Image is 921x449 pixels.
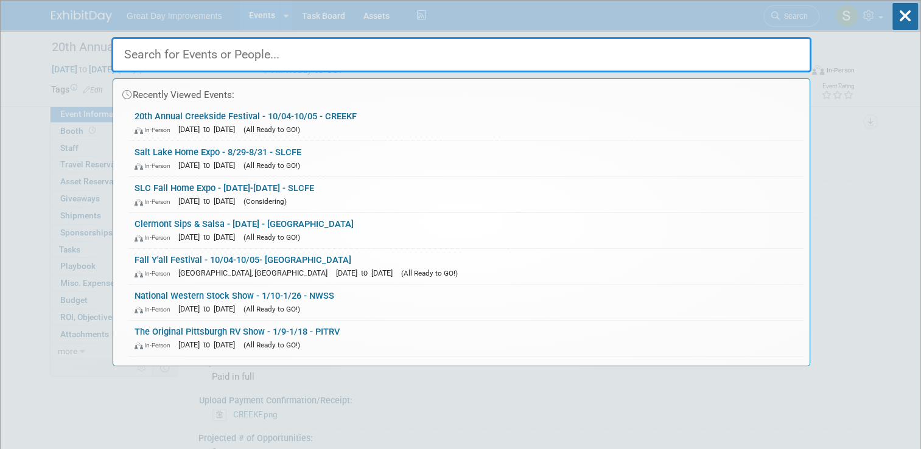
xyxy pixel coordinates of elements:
[243,161,300,170] span: (All Ready to GO!)
[135,198,176,206] span: In-Person
[243,125,300,134] span: (All Ready to GO!)
[128,321,804,356] a: The Original Pittsburgh RV Show - 1/9-1/18 - PITRV In-Person [DATE] to [DATE] (All Ready to GO!)
[178,268,334,277] span: [GEOGRAPHIC_DATA], [GEOGRAPHIC_DATA]
[135,234,176,242] span: In-Person
[135,126,176,134] span: In-Person
[243,305,300,313] span: (All Ready to GO!)
[178,304,241,313] span: [DATE] to [DATE]
[111,37,811,72] input: Search for Events or People...
[178,340,241,349] span: [DATE] to [DATE]
[128,177,804,212] a: SLC Fall Home Expo - [DATE]-[DATE] - SLCFE In-Person [DATE] to [DATE] (Considering)
[119,79,804,105] div: Recently Viewed Events:
[135,270,176,277] span: In-Person
[135,162,176,170] span: In-Person
[135,341,176,349] span: In-Person
[128,213,804,248] a: Clermont Sips & Salsa - [DATE] - [GEOGRAPHIC_DATA] In-Person [DATE] to [DATE] (All Ready to GO!)
[128,105,804,141] a: 20th Annual Creekside Festival - 10/04-10/05 - CREEKF In-Person [DATE] to [DATE] (All Ready to GO!)
[178,161,241,170] span: [DATE] to [DATE]
[178,232,241,242] span: [DATE] to [DATE]
[128,141,804,176] a: Salt Lake Home Expo - 8/29-8/31 - SLCFE In-Person [DATE] to [DATE] (All Ready to GO!)
[336,268,399,277] span: [DATE] to [DATE]
[243,197,287,206] span: (Considering)
[178,197,241,206] span: [DATE] to [DATE]
[243,341,300,349] span: (All Ready to GO!)
[128,285,804,320] a: National Western Stock Show - 1/10-1/26 - NWSS In-Person [DATE] to [DATE] (All Ready to GO!)
[128,249,804,284] a: Fall Y'all Festival - 10/04-10/05- [GEOGRAPHIC_DATA] In-Person [GEOGRAPHIC_DATA], [GEOGRAPHIC_DAT...
[243,233,300,242] span: (All Ready to GO!)
[401,269,458,277] span: (All Ready to GO!)
[135,305,176,313] span: In-Person
[178,125,241,134] span: [DATE] to [DATE]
